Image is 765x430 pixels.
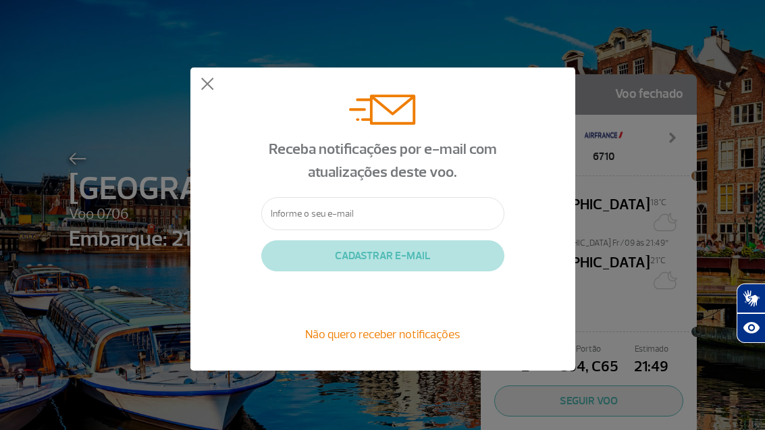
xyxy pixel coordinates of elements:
span: Receba notificações por e-mail com atualizações deste voo. [269,140,497,182]
div: Plugin de acessibilidade da Hand Talk. [737,284,765,343]
button: CADASTRAR E-MAIL [261,240,504,271]
input: Informe o seu e-mail [261,197,504,230]
button: Abrir tradutor de língua de sinais. [737,284,765,313]
span: Não quero receber notificações [305,327,460,342]
button: Abrir recursos assistivos. [737,313,765,343]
